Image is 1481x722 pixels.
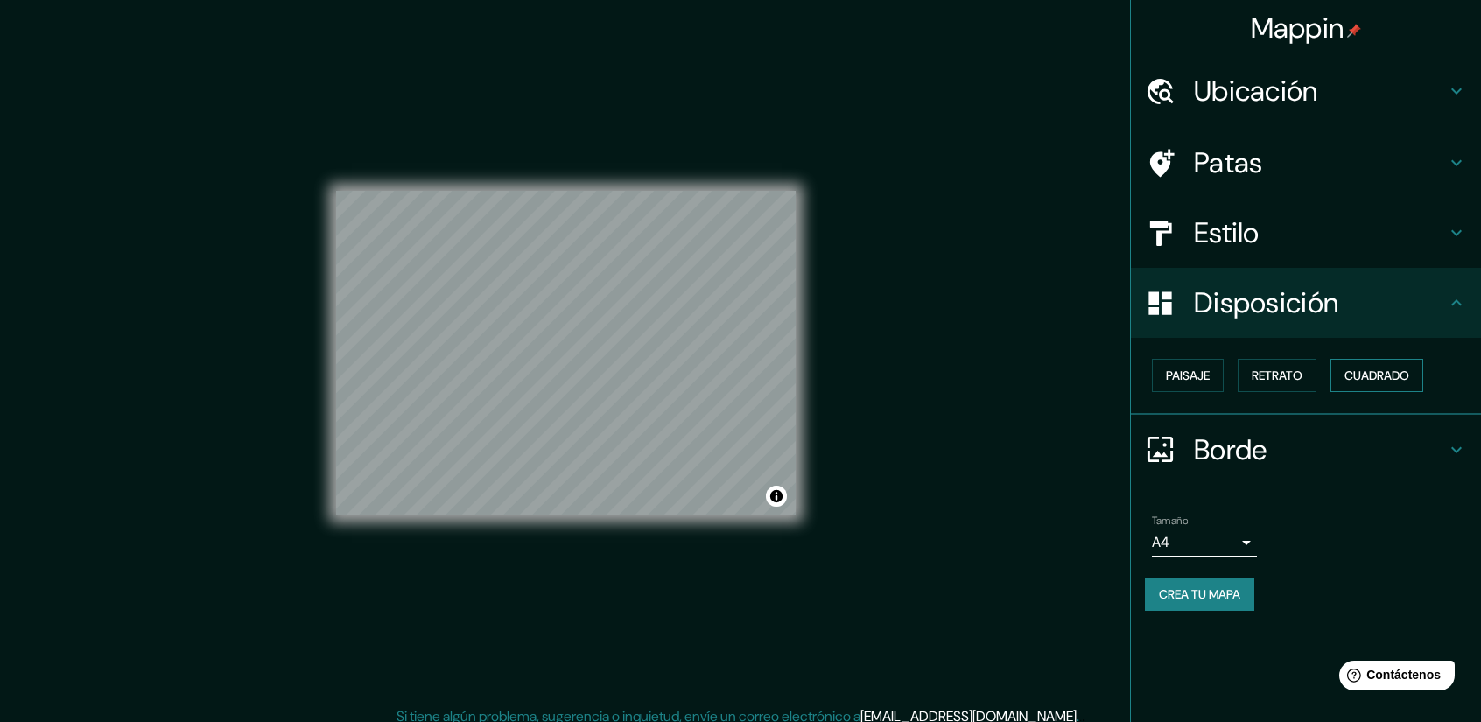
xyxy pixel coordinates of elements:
font: Borde [1194,431,1267,468]
div: Ubicación [1131,56,1481,126]
iframe: Lanzador de widgets de ayuda [1325,654,1462,703]
font: Paisaje [1166,368,1210,383]
font: Mappin [1251,10,1344,46]
button: Retrato [1238,359,1316,392]
canvas: Mapa [336,191,796,515]
button: Activar o desactivar atribución [766,486,787,507]
div: Disposición [1131,268,1481,338]
font: Tamaño [1152,514,1188,528]
font: Crea tu mapa [1159,586,1240,602]
font: Cuadrado [1344,368,1409,383]
button: Cuadrado [1330,359,1423,392]
div: A4 [1152,529,1257,557]
div: Patas [1131,128,1481,198]
img: pin-icon.png [1347,24,1361,38]
font: Ubicación [1194,73,1318,109]
button: Crea tu mapa [1145,578,1254,611]
font: Patas [1194,144,1263,181]
font: A4 [1152,533,1169,551]
button: Paisaje [1152,359,1224,392]
div: Estilo [1131,198,1481,268]
font: Retrato [1252,368,1302,383]
font: Estilo [1194,214,1260,251]
div: Borde [1131,415,1481,485]
font: Disposición [1194,284,1338,321]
